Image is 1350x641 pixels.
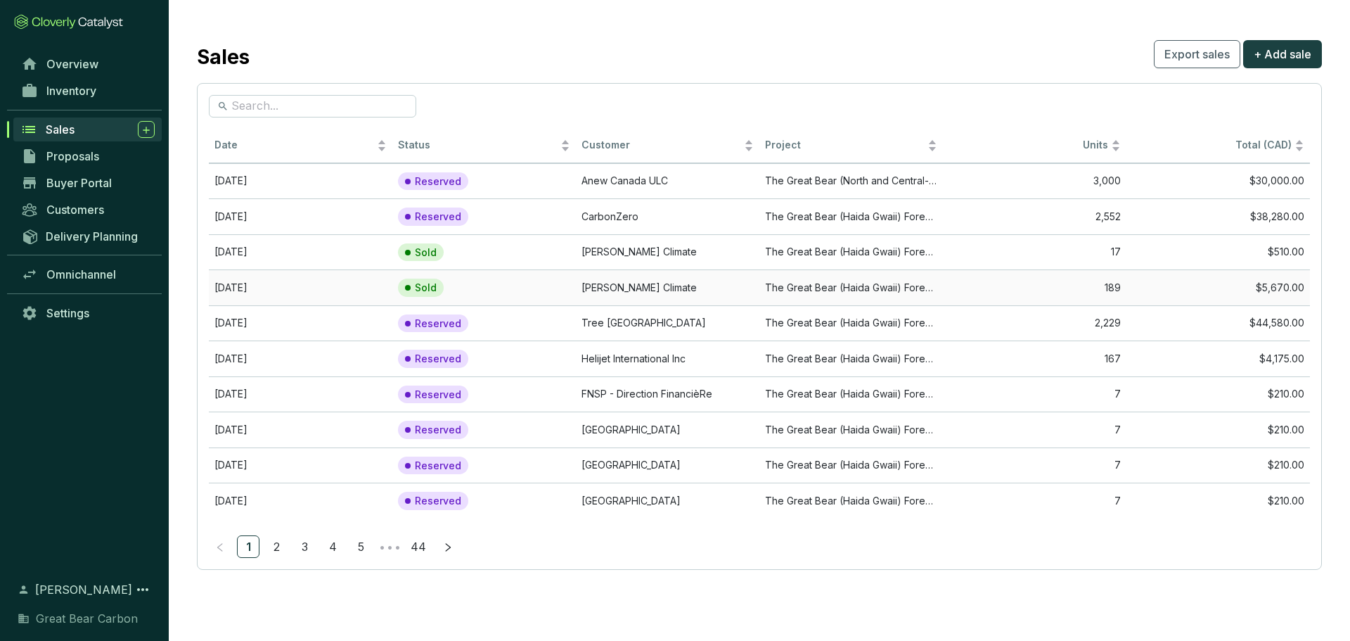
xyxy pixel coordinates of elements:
[46,176,112,190] span: Buyer Portal
[209,535,231,558] li: Previous Page
[398,139,558,152] span: Status
[13,118,162,141] a: Sales
[576,448,759,483] td: University Of Toronto
[759,341,943,376] td: The Great Bear (Haida Gwaii) Forest Carbon Project
[943,483,1126,519] td: 7
[943,412,1126,448] td: 7
[209,341,392,376] td: Sep 05 2025
[209,269,392,305] td: Aug 14 2025
[209,412,392,448] td: Aug 28 2025
[1126,448,1310,483] td: $210.00
[576,376,759,412] td: FNSP - Direction FinancièRe
[231,99,395,114] input: Search...
[415,175,461,188] p: Reserved
[197,42,250,72] h2: Sales
[759,448,943,483] td: The Great Bear (Haida Gwaii) Forest Carbon Project
[581,139,741,152] span: Customer
[1126,234,1310,270] td: $510.00
[943,341,1126,376] td: 167
[759,129,943,163] th: Project
[943,198,1126,234] td: 2,552
[14,52,162,76] a: Overview
[415,246,437,259] p: Sold
[321,535,344,558] li: 4
[576,198,759,234] td: CarbonZero
[46,122,75,137] span: Sales
[1126,341,1310,376] td: $4,175.00
[759,269,943,305] td: The Great Bear (Haida Gwaii) Forest Carbon Project
[293,535,316,558] li: 3
[215,542,225,552] span: left
[576,163,759,199] td: Anew Canada ULC
[392,129,576,163] th: Status
[949,139,1108,152] span: Units
[209,535,231,558] button: left
[209,163,392,199] td: Sep 18 2025
[1126,163,1310,199] td: $30,000.00
[35,581,132,598] span: [PERSON_NAME]
[943,305,1126,341] td: 2,229
[14,224,162,248] a: Delivery Planning
[943,129,1126,163] th: Units
[759,198,943,234] td: The Great Bear (Haida Gwaii) Forest Carbon Project
[378,535,400,558] span: •••
[46,229,138,243] span: Delivery Planning
[14,144,162,168] a: Proposals
[294,536,315,557] a: 3
[1126,198,1310,234] td: $38,280.00
[266,536,287,557] a: 2
[1126,269,1310,305] td: $5,670.00
[209,129,392,163] th: Date
[415,317,461,330] p: Reserved
[1126,412,1310,448] td: $210.00
[378,535,400,558] li: Next 5 Pages
[238,536,259,557] a: 1
[1126,483,1310,519] td: $210.00
[46,203,104,217] span: Customers
[46,57,98,71] span: Overview
[14,301,162,325] a: Settings
[576,412,759,448] td: University Of British Columbia
[765,139,925,152] span: Project
[46,149,99,163] span: Proposals
[415,459,461,472] p: Reserved
[437,535,459,558] li: Next Page
[237,535,259,558] li: 1
[415,353,461,365] p: Reserved
[406,536,430,557] a: 44
[576,129,759,163] th: Customer
[209,483,392,519] td: Aug 28 2025
[46,267,116,281] span: Omnichannel
[209,198,392,234] td: Sep 18 2025
[1243,40,1322,68] button: + Add sale
[14,79,162,103] a: Inventory
[437,535,459,558] button: right
[209,448,392,483] td: Aug 28 2025
[209,305,392,341] td: Sep 11 2025
[576,269,759,305] td: Ostrom Climate
[46,306,89,320] span: Settings
[322,536,343,557] a: 4
[943,448,1126,483] td: 7
[415,281,437,294] p: Sold
[415,495,461,507] p: Reserved
[36,610,138,627] span: Great Bear Carbon
[406,535,431,558] li: 44
[576,305,759,341] td: Tree Canada
[576,234,759,270] td: Ostrom Climate
[759,376,943,412] td: The Great Bear (Haida Gwaii) Forest Carbon Project
[759,163,943,199] td: The Great Bear (North and Central-Mid Coast) Forest Carbon Project
[576,341,759,376] td: Helijet International Inc
[1254,46,1311,63] span: + Add sale
[209,234,392,270] td: Aug 14 2025
[943,163,1126,199] td: 3,000
[415,210,461,223] p: Reserved
[759,412,943,448] td: The Great Bear (Haida Gwaii) Forest Carbon Project
[265,535,288,558] li: 2
[443,542,453,552] span: right
[943,269,1126,305] td: 189
[415,424,461,436] p: Reserved
[1164,46,1230,63] span: Export sales
[759,483,943,519] td: The Great Bear (Haida Gwaii) Forest Carbon Project
[1154,40,1240,68] button: Export sales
